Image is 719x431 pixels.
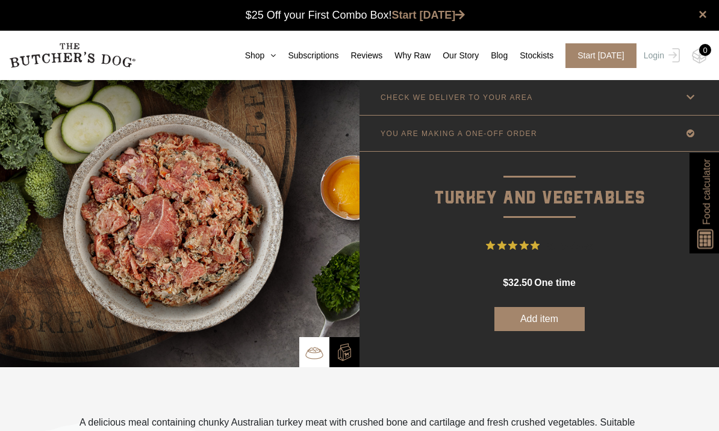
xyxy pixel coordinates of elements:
p: YOU ARE MAKING A ONE-OFF ORDER [381,129,537,138]
a: Start [DATE] [553,43,641,68]
img: TBD_Bowl.png [305,344,323,362]
span: Food calculator [699,159,714,225]
a: Start [DATE] [392,9,465,21]
a: Stockists [508,49,553,62]
img: TBD_Cart-Empty.png [692,48,707,64]
a: Login [641,43,680,68]
a: Our Story [431,49,479,62]
img: TBD_Build-A-Box-2.png [335,343,353,361]
a: Blog [479,49,508,62]
a: Shop [233,49,276,62]
span: $ [503,278,508,288]
span: 26 Reviews [544,237,593,255]
a: CHECK WE DELIVER TO YOUR AREA [359,79,719,115]
span: 32.50 [508,278,532,288]
button: Rated 4.9 out of 5 stars from 26 reviews. Jump to reviews. [486,237,593,255]
a: close [699,7,707,22]
p: CHECK WE DELIVER TO YOUR AREA [381,93,533,102]
span: one time [534,278,575,288]
a: Reviews [338,49,382,62]
p: Turkey and Vegetables [359,152,719,212]
span: Start [DATE] [565,43,637,68]
div: 0 [699,44,711,56]
a: YOU ARE MAKING A ONE-OFF ORDER [359,116,719,151]
button: Add item [494,307,585,331]
a: Why Raw [382,49,431,62]
a: Subscriptions [276,49,338,62]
